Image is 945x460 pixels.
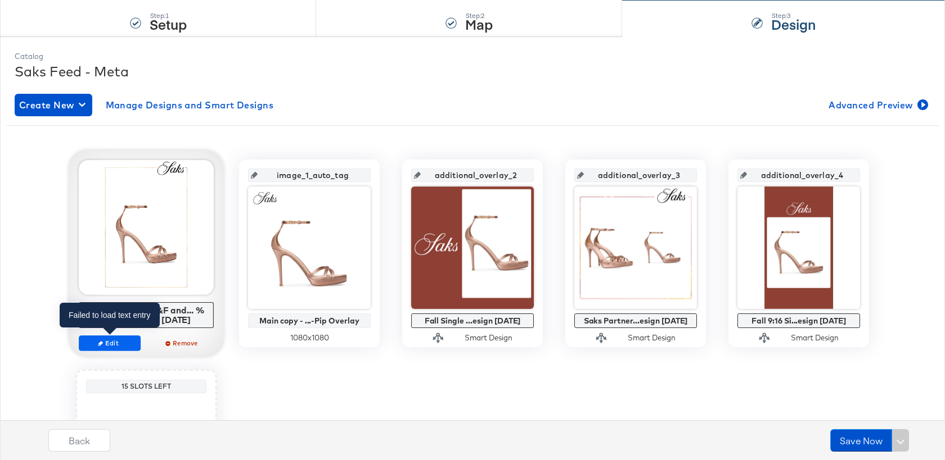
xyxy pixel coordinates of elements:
[577,316,694,325] div: Saks Partner...esign [DATE]
[414,316,531,325] div: Fall Single ...esign [DATE]
[251,316,368,325] div: Main copy - ...-Pip Overlay
[15,94,92,116] button: Create New
[48,429,110,452] button: Back
[19,97,88,113] span: Create New
[628,333,676,343] div: Smart Design
[771,15,816,33] strong: Design
[79,335,141,351] button: Edit
[824,94,930,116] button: Advanced Preview
[150,12,187,20] div: Step: 1
[248,333,371,343] div: 1080 x 1080
[106,97,274,113] span: Manage Designs and Smart Designs
[465,12,493,20] div: Step: 2
[465,15,493,33] strong: Map
[82,305,211,325] div: Saks Pinterest F&F and... % Smart Design [DATE]
[150,15,187,33] strong: Setup
[740,316,857,325] div: Fall 9:16 Si...esign [DATE]
[101,94,278,116] button: Manage Designs and Smart Designs
[152,335,214,351] button: Remove
[84,339,136,347] span: Edit
[791,333,839,343] div: Smart Design
[157,339,209,347] span: Remove
[465,333,512,343] div: Smart Design
[15,62,930,81] div: Saks Feed - Meta
[771,12,816,20] div: Step: 3
[829,97,926,113] span: Advanced Preview
[15,51,930,62] div: Catalog
[89,382,204,391] div: 15 Slots Left
[830,429,892,452] button: Save Now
